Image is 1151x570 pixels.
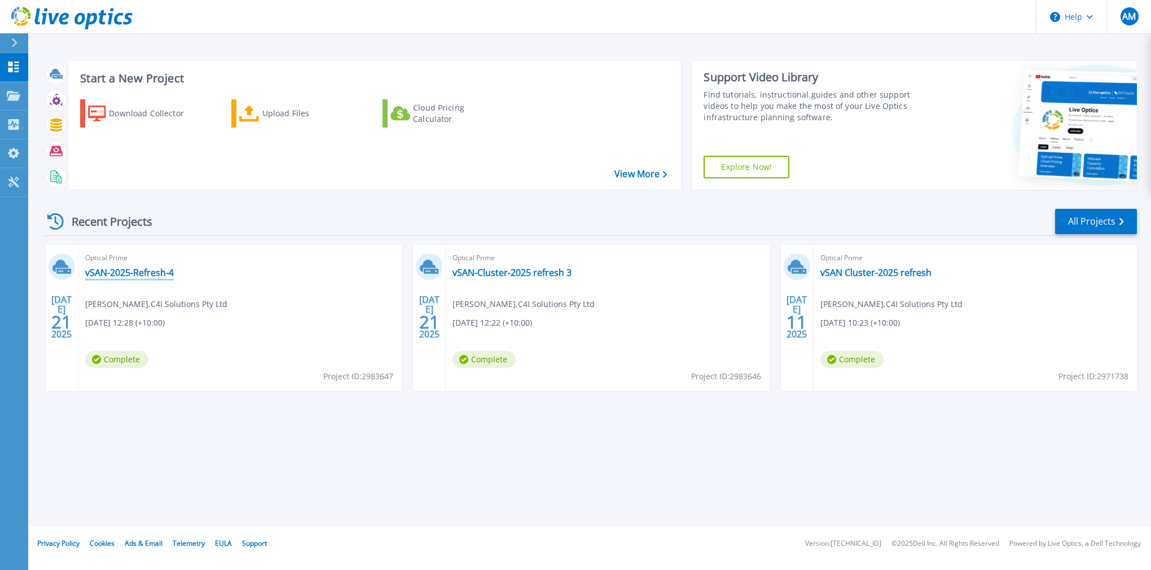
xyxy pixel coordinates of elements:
span: Project ID: 2971738 [1058,370,1128,383]
span: 21 [419,317,440,327]
span: Complete [453,351,516,368]
a: View More [614,169,667,179]
div: [DATE] 2025 [51,296,72,337]
h3: Start a New Project [80,72,667,85]
a: All Projects [1055,209,1137,234]
span: Complete [85,351,148,368]
div: Find tutorials, instructional guides and other support videos to help you make the most of your L... [704,89,931,123]
a: Privacy Policy [37,538,80,548]
div: Support Video Library [704,70,931,85]
a: EULA [215,538,232,548]
a: vSAN Cluster-2025 refresh [820,267,932,278]
span: 11 [787,317,807,327]
a: Cookies [90,538,115,548]
span: [PERSON_NAME] , C4I Solutions Pty Ltd [85,298,227,310]
li: Powered by Live Optics, a Dell Technology [1009,540,1141,547]
a: Telemetry [173,538,205,548]
span: Complete [820,351,884,368]
div: Recent Projects [43,208,168,235]
span: [PERSON_NAME] , C4I Solutions Pty Ltd [820,298,963,310]
li: Version: [TECHNICAL_ID] [805,540,881,547]
li: © 2025 Dell Inc. All Rights Reserved [891,540,999,547]
span: Optical Prime [453,252,762,264]
span: [DATE] 12:28 (+10:00) [85,317,165,329]
span: AM [1122,12,1136,21]
span: [DATE] 12:22 (+10:00) [453,317,532,329]
a: Explore Now! [704,156,789,178]
span: Project ID: 2983646 [691,370,761,383]
a: Ads & Email [125,538,162,548]
div: Download Collector [109,102,199,125]
span: 21 [51,317,72,327]
a: Support [242,538,267,548]
span: [DATE] 10:23 (+10:00) [820,317,900,329]
div: Cloud Pricing Calculator [413,102,503,125]
span: [PERSON_NAME] , C4I Solutions Pty Ltd [453,298,595,310]
div: [DATE] 2025 [786,296,807,337]
span: Project ID: 2983647 [323,370,393,383]
a: Download Collector [80,99,206,128]
a: Cloud Pricing Calculator [383,99,508,128]
div: [DATE] 2025 [419,296,440,337]
a: vSAN-Cluster-2025 refresh 3 [453,267,572,278]
span: Optical Prime [820,252,1130,264]
span: Optical Prime [85,252,395,264]
div: Upload Files [262,102,353,125]
a: Upload Files [231,99,357,128]
a: vSAN-2025-Refresh-4 [85,267,174,278]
